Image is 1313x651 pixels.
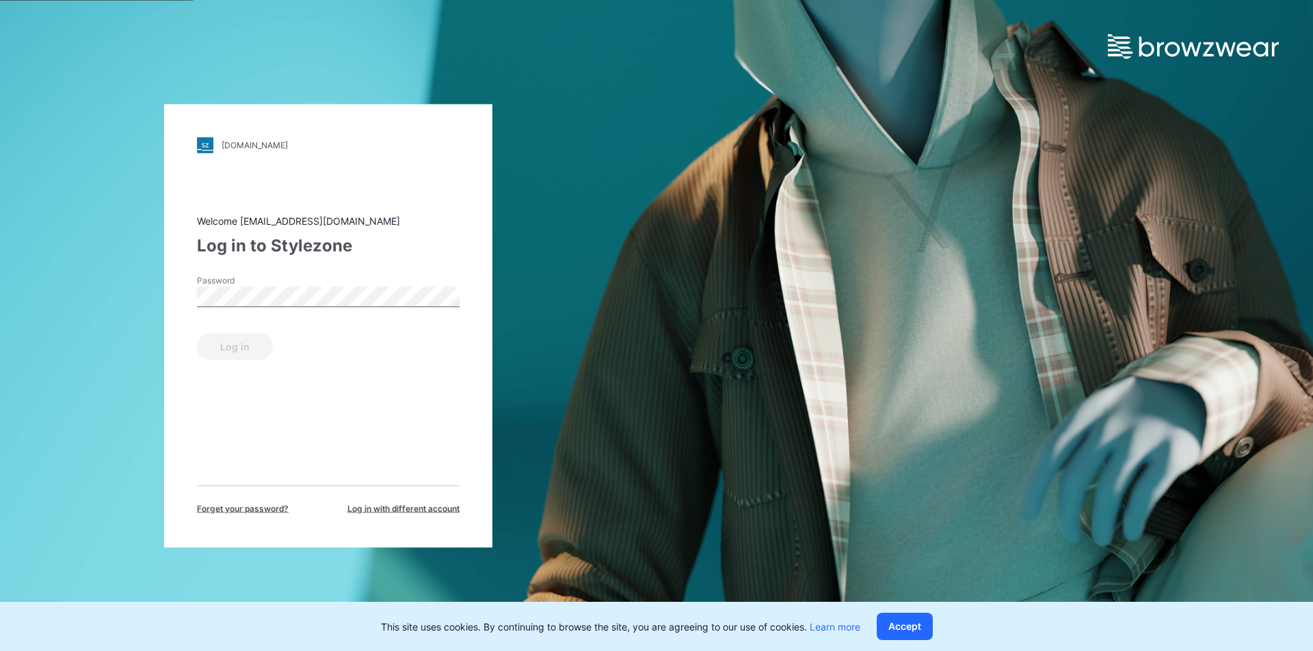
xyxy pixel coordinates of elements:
div: Welcome [EMAIL_ADDRESS][DOMAIN_NAME] [197,213,460,227]
div: [DOMAIN_NAME] [222,140,288,150]
span: Log in with different account [347,502,460,514]
button: Accept [877,613,933,640]
span: Forget your password? [197,502,289,514]
img: browzwear-logo.e42bd6dac1945053ebaf764b6aa21510.svg [1108,34,1279,59]
div: Log in to Stylezone [197,233,460,258]
p: This site uses cookies. By continuing to browse the site, you are agreeing to our use of cookies. [381,620,860,634]
a: [DOMAIN_NAME] [197,137,460,153]
a: Learn more [810,621,860,633]
img: stylezone-logo.562084cfcfab977791bfbf7441f1a819.svg [197,137,213,153]
label: Password [197,274,293,286]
